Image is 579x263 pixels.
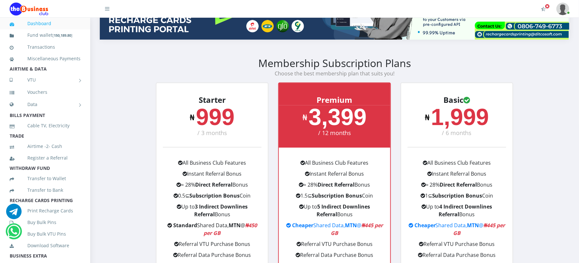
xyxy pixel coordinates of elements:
i: You're on Basic Plan [464,96,470,104]
a: Chat for support [7,229,20,239]
li: All Business Club Features [408,159,506,170]
b: MTN [229,222,241,229]
li: Referral VTU Purchase Bonus [408,240,506,251]
i: Activate Your Membership [541,6,546,12]
span: 1,999 [431,104,489,130]
a: Vouchers [10,85,81,100]
strong: 3 Indirect Downlines Referral [194,203,248,218]
li: ≈ 28% Bonus [279,181,390,192]
strong: Subscription Bonus [312,192,362,199]
b: MTN [345,222,357,229]
small: [ ] [52,33,72,38]
li: Referral Data Purchase Bonus [408,251,506,262]
li: Shared Data, @ [163,221,261,240]
a: Buy Bulk VTU Pins [10,227,81,241]
li: Up to Bonus [279,203,390,221]
li: Premium [279,83,390,105]
li: Instant Referral Bonus [408,170,506,181]
span: 3,399 [308,104,366,130]
h2: Membership Subscription Plans [156,57,513,69]
em: ₦450 per GB [204,222,257,237]
li: Referral VTU Purchase Bonus [163,240,261,251]
li: Up to Bonus [163,203,261,221]
a: Print Recharge Cards [10,203,81,218]
strong: 5 Indirect Downlines Referral [317,203,370,218]
a: Miscellaneous Payments [10,51,81,66]
strong: Direct Referral [195,181,233,188]
strong: Direct Referral [440,181,477,188]
strong: Cheaper [414,222,436,229]
a: Chat for support [6,209,22,219]
img: Logo [10,3,48,15]
li: ≈ 28% Bonus [163,181,261,192]
li: All Business Club Features [163,159,261,170]
p: Choose the best membership plan that suits you! [156,70,513,77]
li: Referral VTU Purchase Bonus [279,240,390,251]
li: Up to Bonus [408,203,506,221]
strong: Subscription Bonus [432,192,482,199]
strong: 4 Indirect Downlines Referral [439,203,492,218]
a: Buy Bulk Pins [10,215,81,230]
li: Starter [163,96,261,105]
a: Data [10,96,81,112]
small: / 6 months [442,129,472,137]
strong: Subscription Bonus [190,192,240,199]
li: 0.5⊆ Coin [163,192,261,203]
li: All Business Club Features [279,159,390,170]
span: ₦ [190,113,195,122]
a: Transfer to Wallet [10,171,81,186]
span: 999 [196,104,234,130]
li: Basic [408,96,506,105]
li: 1⊆ Coin [408,192,506,203]
small: / 3 months [197,129,227,137]
a: Transfer to Bank [10,183,81,198]
a: VTU [10,72,81,88]
li: Referral Data Purchase Bonus [279,251,390,262]
a: Transactions [10,40,81,54]
span: Activate Your Membership [545,4,550,9]
li: Referral Data Purchase Bonus [163,251,261,262]
a: Dashboard [10,16,81,31]
li: Shared Data, @ [408,221,506,240]
li: Instant Referral Bonus [279,170,390,181]
a: Download Software [10,238,81,253]
li: 1.5⊆ Coin [279,192,390,203]
strong: Direct Referral [318,181,355,188]
span: ₦ [302,113,307,122]
b: 150,189.80 [54,33,71,38]
a: Fund wallet[150,189.80] [10,28,81,43]
strong: Standard [173,222,197,229]
span: ₦ [425,113,430,122]
a: Cable TV, Electricity [10,118,81,133]
li: Instant Referral Bonus [163,170,261,181]
a: Airtime -2- Cash [10,139,81,154]
img: User [556,3,569,15]
strong: Cheaper [292,222,313,229]
b: MTN [467,222,479,229]
em: ₦445 per GB [331,222,383,237]
li: Shared Data, @ [279,221,390,240]
em: ₦445 per GB [453,222,506,237]
small: / 12 months [318,129,351,137]
li: ≈ 28% Bonus [408,181,506,192]
a: Register a Referral [10,151,81,165]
